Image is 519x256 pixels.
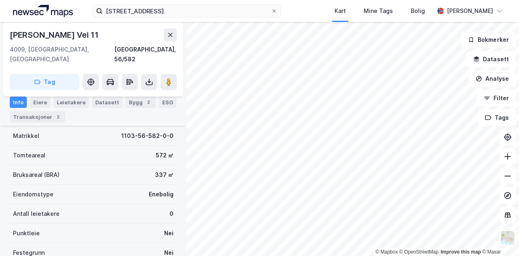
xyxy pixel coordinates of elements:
[411,6,425,16] div: Bolig
[399,249,439,255] a: OpenStreetMap
[10,74,79,90] button: Tag
[144,98,152,106] div: 2
[13,5,73,17] img: logo.a4113a55bc3d86da70a041830d287a7e.svg
[10,111,65,123] div: Transaksjoner
[126,97,156,108] div: Bygg
[155,170,174,180] div: 337 ㎡
[447,6,493,16] div: [PERSON_NAME]
[13,170,60,180] div: Bruksareal (BRA)
[169,209,174,219] div: 0
[335,6,346,16] div: Kart
[54,113,62,121] div: 2
[375,249,398,255] a: Mapbox
[54,97,89,108] div: Leietakere
[478,217,519,256] iframe: Chat Widget
[103,5,271,17] input: Søk på adresse, matrikkel, gårdeiere, leietakere eller personer
[469,71,516,87] button: Analyse
[466,51,516,67] button: Datasett
[441,249,481,255] a: Improve this map
[13,131,39,141] div: Matrikkel
[114,45,177,64] div: [GEOGRAPHIC_DATA], 56/582
[13,209,60,219] div: Antall leietakere
[461,32,516,48] button: Bokmerker
[149,189,174,199] div: Enebolig
[92,97,122,108] div: Datasett
[10,97,27,108] div: Info
[478,110,516,126] button: Tags
[13,151,45,160] div: Tomteareal
[164,228,174,238] div: Nei
[159,97,176,108] div: ESG
[477,90,516,106] button: Filter
[364,6,393,16] div: Mine Tags
[30,97,50,108] div: Eiere
[156,151,174,160] div: 572 ㎡
[121,131,174,141] div: 1103-56-582-0-0
[10,45,114,64] div: 4009, [GEOGRAPHIC_DATA], [GEOGRAPHIC_DATA]
[10,28,100,41] div: [PERSON_NAME] Vei 11
[13,228,40,238] div: Punktleie
[13,189,54,199] div: Eiendomstype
